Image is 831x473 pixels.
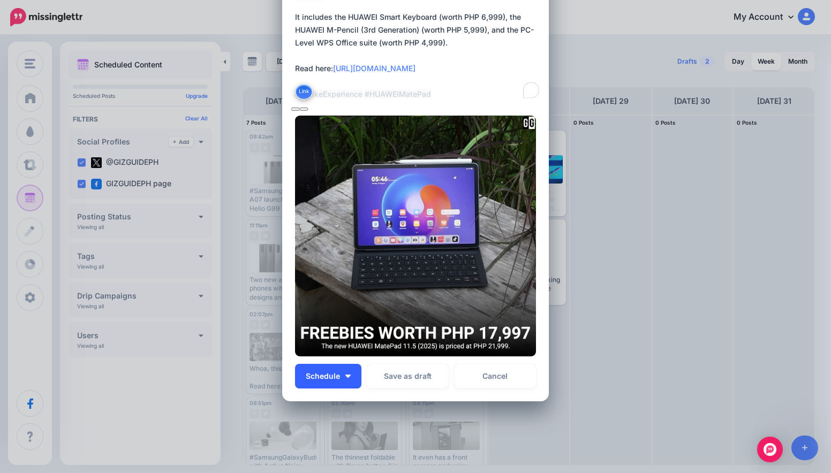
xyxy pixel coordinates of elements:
div: Open Intercom Messenger [757,437,783,462]
button: Link [295,83,313,100]
div: It includes the HUAWEI Smart Keyboard (worth PHP 6,999), the HUAWEI M-Pencil (3rd Generation) (wo... [295,11,541,101]
img: arrow-down-white.png [345,375,351,378]
textarea: To enrich screen reader interactions, please activate Accessibility in Grammarly extension settings [295,11,541,101]
button: Save as draft [367,364,449,388]
a: Cancel [454,364,536,388]
span: Schedule [306,372,340,380]
img: HR2XPILDR135LGGVONB3HISYDRDY7A62.png [295,116,536,356]
button: Schedule [295,364,361,388]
